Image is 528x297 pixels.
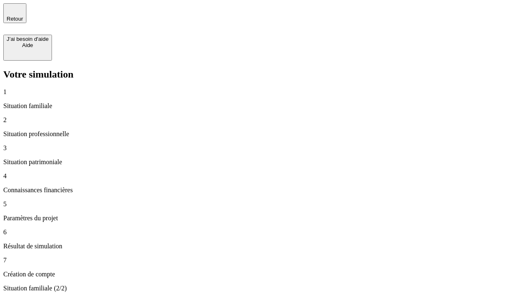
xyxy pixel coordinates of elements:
p: 3 [3,144,525,152]
p: 2 [3,116,525,124]
p: Situation familiale [3,102,525,110]
p: Création de compte [3,271,525,278]
p: 1 [3,88,525,96]
p: 7 [3,257,525,264]
h2: Votre simulation [3,69,525,80]
button: J’ai besoin d'aideAide [3,35,52,61]
button: Retour [3,3,26,23]
p: Résultat de simulation [3,243,525,250]
p: Situation familiale (2/2) [3,285,525,292]
p: Situation patrimoniale [3,158,525,166]
p: Connaissances financières [3,186,525,194]
p: 5 [3,200,525,208]
div: Aide [7,42,49,48]
p: 6 [3,229,525,236]
p: 4 [3,172,525,180]
span: Retour [7,16,23,22]
p: Situation professionnelle [3,130,525,138]
p: Paramètres du projet [3,214,525,222]
div: J’ai besoin d'aide [7,36,49,42]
